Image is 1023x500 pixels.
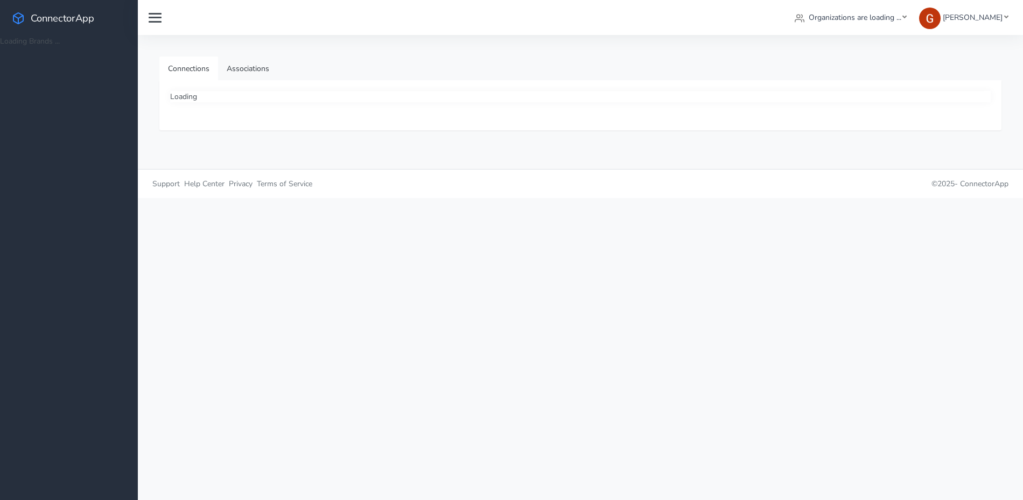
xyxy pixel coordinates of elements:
[919,8,941,29] img: Greg Clemmons
[960,179,1008,189] span: ConnectorApp
[790,8,911,27] a: Organizations are loading ...
[218,57,278,81] a: Associations
[31,11,94,25] span: ConnectorApp
[915,8,1012,27] a: [PERSON_NAME]
[152,179,180,189] span: Support
[809,12,901,23] span: Organizations are loading ...
[588,178,1008,189] p: © 2025 -
[159,57,218,81] a: Connections
[943,12,1003,23] span: [PERSON_NAME]
[229,179,253,189] span: Privacy
[257,179,312,189] span: Terms of Service
[170,91,991,102] div: Loading
[184,179,225,189] span: Help Center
